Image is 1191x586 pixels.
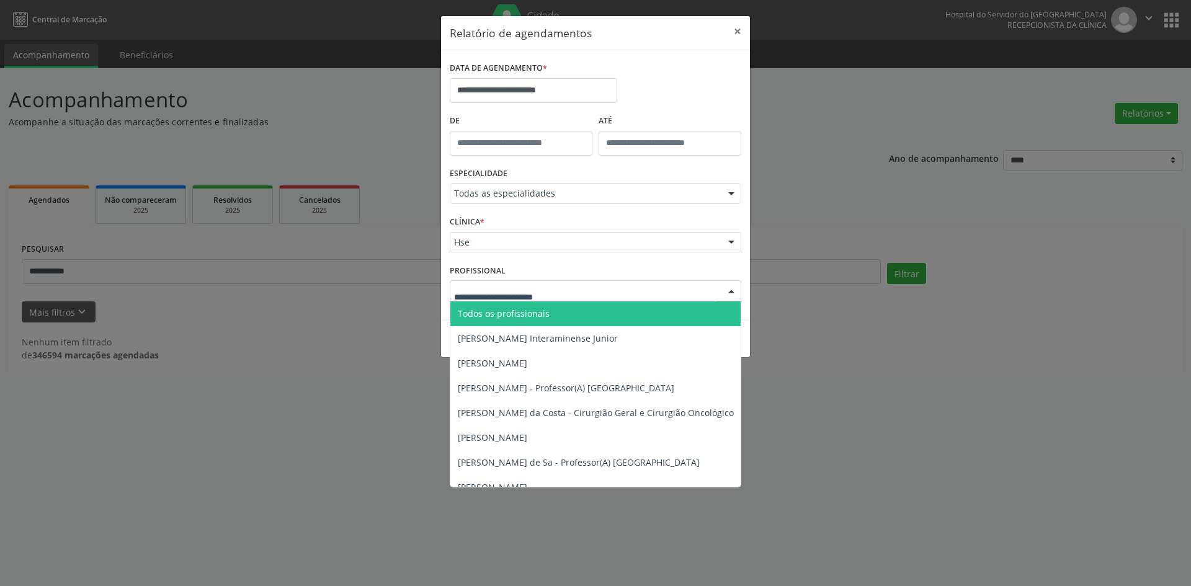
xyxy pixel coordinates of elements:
[458,481,527,493] span: [PERSON_NAME]
[454,187,716,200] span: Todas as especialidades
[450,213,484,232] label: CLÍNICA
[458,432,527,443] span: [PERSON_NAME]
[450,261,506,280] label: PROFISSIONAL
[450,112,592,131] label: De
[450,25,592,41] h5: Relatório de agendamentos
[458,382,674,394] span: [PERSON_NAME] - Professor(A) [GEOGRAPHIC_DATA]
[458,357,527,369] span: [PERSON_NAME]
[725,16,750,47] button: Close
[599,112,741,131] label: ATÉ
[454,236,716,249] span: Hse
[450,164,507,184] label: ESPECIALIDADE
[458,407,734,419] span: [PERSON_NAME] da Costa - Cirurgião Geral e Cirurgião Oncológico
[450,59,547,78] label: DATA DE AGENDAMENTO
[458,456,700,468] span: [PERSON_NAME] de Sa - Professor(A) [GEOGRAPHIC_DATA]
[458,332,618,344] span: [PERSON_NAME] Interaminense Junior
[458,308,550,319] span: Todos os profissionais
